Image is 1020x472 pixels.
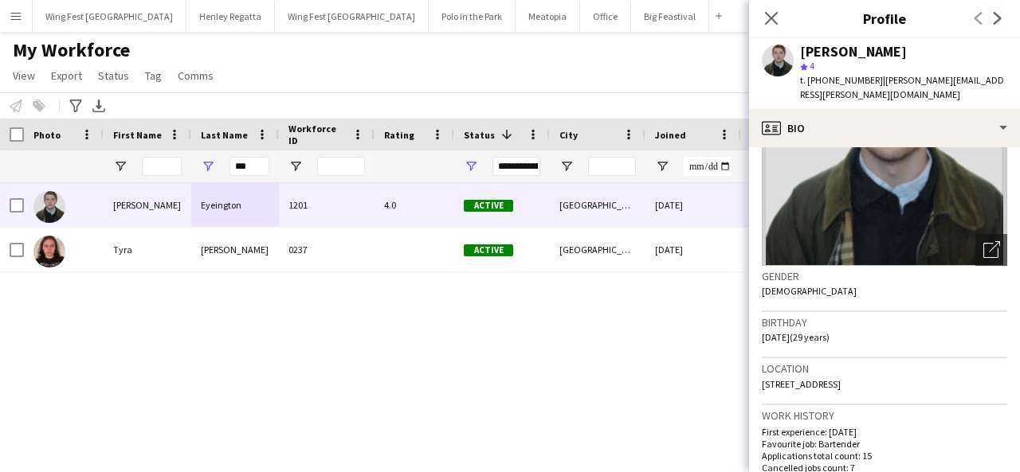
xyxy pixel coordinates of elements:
[104,183,191,227] div: [PERSON_NAME]
[45,65,88,86] a: Export
[684,157,732,176] input: Joined Filter Input
[655,159,669,174] button: Open Filter Menu
[13,38,130,62] span: My Workforce
[113,159,127,174] button: Open Filter Menu
[317,157,365,176] input: Workforce ID Filter Input
[516,1,580,32] button: Meatopia
[89,96,108,115] app-action-btn: Export XLSX
[33,191,65,223] img: Thomas Eyeington
[139,65,168,86] a: Tag
[550,183,645,227] div: [GEOGRAPHIC_DATA]
[655,129,686,141] span: Joined
[92,65,135,86] a: Status
[762,361,1007,376] h3: Location
[275,1,429,32] button: Wing Fest [GEOGRAPHIC_DATA]
[550,228,645,271] div: [GEOGRAPHIC_DATA]
[741,183,837,227] div: 67 days
[762,426,1007,438] p: First experience: [DATE]
[464,244,513,256] span: Active
[645,183,741,227] div: [DATE]
[288,123,346,146] span: Workforce ID
[588,157,636,176] input: City Filter Input
[66,96,85,115] app-action-btn: Advanced filters
[429,1,516,32] button: Polo in the Park
[762,378,841,390] span: [STREET_ADDRESS]
[6,65,41,86] a: View
[186,1,275,32] button: Henley Regatta
[384,129,414,141] span: Rating
[645,228,741,271] div: [DATE]
[33,1,186,32] button: Wing Fest [GEOGRAPHIC_DATA]
[201,159,215,174] button: Open Filter Menu
[178,68,214,83] span: Comms
[762,285,857,297] span: [DEMOGRAPHIC_DATA]
[104,228,191,271] div: Tyra
[279,228,375,271] div: 0237
[631,1,709,32] button: Big Feastival
[33,129,61,141] span: Photo
[98,68,129,83] span: Status
[145,68,162,83] span: Tag
[762,438,1007,450] p: Favourite job: Bartender
[288,159,303,174] button: Open Filter Menu
[762,331,830,343] span: [DATE] (29 years)
[51,68,82,83] span: Export
[762,269,1007,283] h3: Gender
[762,408,1007,423] h3: Work history
[229,157,269,176] input: Last Name Filter Input
[800,74,1004,100] span: | [PERSON_NAME][EMAIL_ADDRESS][PERSON_NAME][DOMAIN_NAME]
[762,450,1007,462] p: Applications total count: 15
[33,236,65,267] img: Tyra Meyer
[375,183,454,227] div: 4.0
[142,157,182,176] input: First Name Filter Input
[13,68,35,83] span: View
[113,129,162,141] span: First Name
[800,74,883,86] span: t. [PHONE_NUMBER]
[580,1,631,32] button: Office
[191,228,279,271] div: [PERSON_NAME]
[279,183,375,227] div: 1201
[171,65,220,86] a: Comms
[810,60,814,72] span: 4
[464,200,513,212] span: Active
[464,129,495,141] span: Status
[975,234,1007,266] div: Open photos pop-in
[749,8,1020,29] h3: Profile
[749,109,1020,147] div: Bio
[741,228,837,271] div: 403 days
[762,315,1007,330] h3: Birthday
[559,129,578,141] span: City
[191,183,279,227] div: Eyeington
[559,159,574,174] button: Open Filter Menu
[464,159,478,174] button: Open Filter Menu
[201,129,248,141] span: Last Name
[800,45,907,59] div: [PERSON_NAME]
